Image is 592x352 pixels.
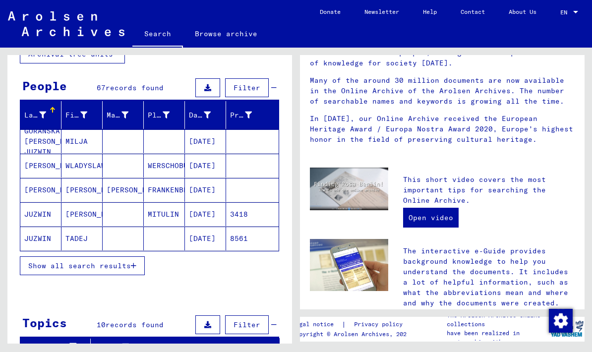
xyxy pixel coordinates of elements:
button: Filter [225,315,269,334]
mat-cell: FRANKENBERG [144,178,185,202]
mat-cell: MITULIN [144,202,185,226]
mat-cell: TADEJ [61,227,103,250]
mat-header-cell: Last Name [20,101,61,129]
a: Legal notice [292,319,342,330]
mat-header-cell: Place of Birth [144,101,185,129]
div: Place of Birth [148,110,170,120]
mat-cell: [PERSON_NAME] [61,202,103,226]
mat-cell: GORANSKA [PERSON_NAME] JUZWIN [20,129,61,153]
span: Filter [234,83,260,92]
mat-cell: 3418 [226,202,279,226]
mat-cell: [DATE] [185,227,226,250]
div: Last Name [24,110,46,120]
p: This short video covers the most important tips for searching the Online Archive. [403,175,575,206]
p: In [DATE], our Online Archive received the European Heritage Award / Europa Nostra Award 2020, Eu... [310,114,575,145]
div: Date of Birth [189,107,226,123]
mat-cell: MILJA [61,129,103,153]
p: The Arolsen Archives online collections [447,311,549,329]
p: have been realized in partnership with [447,329,549,347]
div: Maiden Name [107,107,143,123]
div: Maiden Name [107,110,128,120]
mat-header-cell: Date of Birth [185,101,226,129]
mat-cell: JUZWIN [20,227,61,250]
mat-cell: [PERSON_NAME] [20,154,61,177]
div: First Name [65,107,102,123]
div: Place of Birth [148,107,184,123]
mat-header-cell: Maiden Name [103,101,144,129]
div: Prisoner # [230,110,252,120]
div: Date of Birth [189,110,211,120]
p: The interactive e-Guide provides background knowledge to help you understand the documents. It in... [403,246,575,308]
mat-cell: [PERSON_NAME] [61,178,103,202]
div: People [22,77,67,95]
mat-cell: [DATE] [185,178,226,202]
span: EN [560,9,571,16]
mat-header-cell: Prisoner # [226,101,279,129]
p: Copyright © Arolsen Archives, 2021 [292,330,414,339]
img: video.jpg [310,168,388,210]
span: Show all search results [28,261,131,270]
div: | [292,319,414,330]
span: records found [106,320,164,329]
mat-cell: JUZWIN [20,202,61,226]
mat-cell: [PERSON_NAME] [20,178,61,202]
img: Change consent [549,309,573,333]
img: eguide.jpg [310,239,388,292]
mat-cell: WERSCHOBUSZ [144,154,185,177]
p: Many of the around 30 million documents are now available in the Online Archive of the Arolsen Ar... [310,75,575,107]
div: Change consent [548,308,572,332]
div: First Name [65,110,87,120]
div: Last Name [24,107,61,123]
span: 67 [97,83,106,92]
a: Browse archive [183,22,269,46]
a: Open video [403,208,459,228]
button: Filter [225,78,269,97]
div: Prisoner # [230,107,267,123]
mat-cell: [PERSON_NAME] [103,178,144,202]
span: Filter [234,320,260,329]
mat-header-cell: First Name [61,101,103,129]
div: Topics [22,314,67,332]
a: Search [132,22,183,48]
mat-cell: 8561 [226,227,279,250]
span: 10 [97,320,106,329]
a: Privacy policy [346,319,414,330]
span: records found [106,83,164,92]
mat-cell: [DATE] [185,129,226,153]
mat-cell: [DATE] [185,154,226,177]
img: Arolsen_neg.svg [8,11,124,36]
button: Show all search results [20,256,145,275]
mat-cell: [DATE] [185,202,226,226]
div: Signature [24,342,78,352]
mat-cell: WLADYSLAW [61,154,103,177]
